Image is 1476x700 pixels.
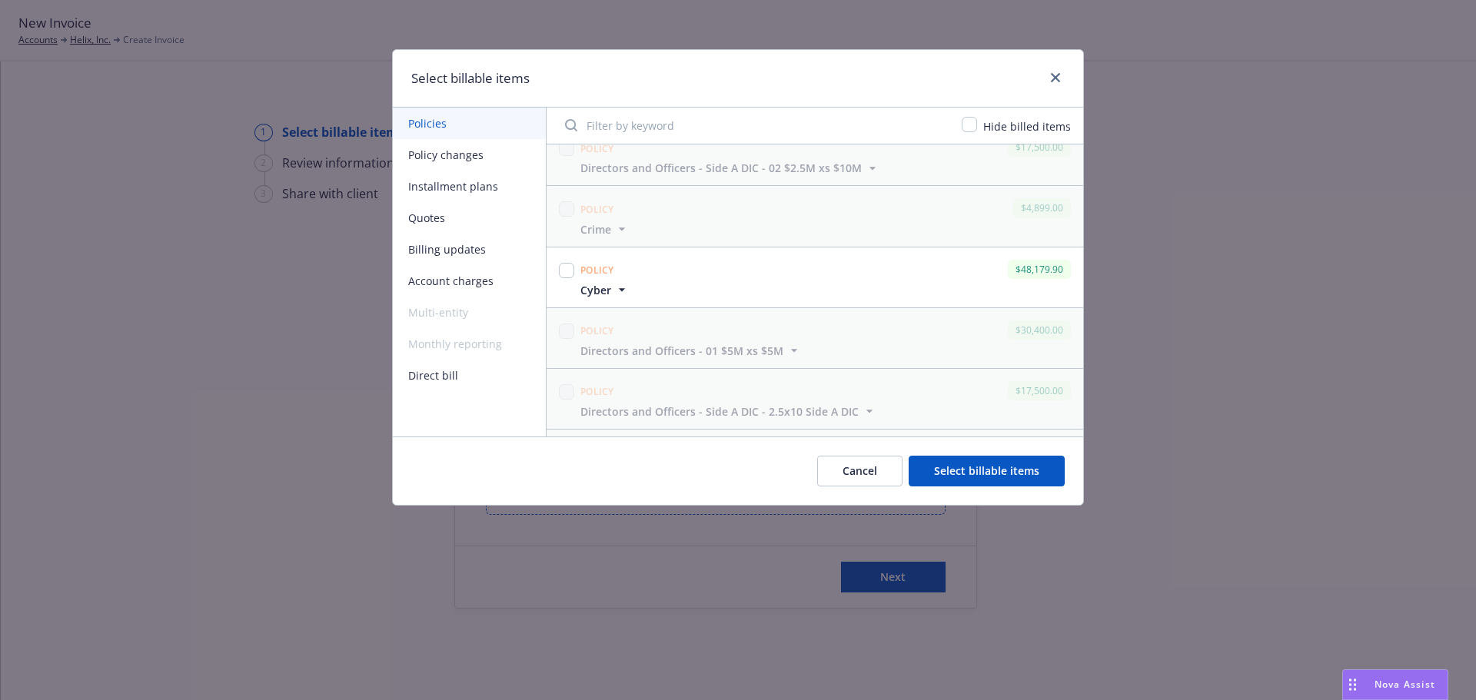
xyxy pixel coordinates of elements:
[547,308,1083,368] span: Policy$30,400.00Directors and Officers - 01 $5M xs $5M
[580,142,614,155] span: Policy
[580,282,611,298] span: Cyber
[393,328,546,360] span: Monthly reporting
[393,234,546,265] button: Billing updates
[580,403,877,420] button: Directors and Officers - Side A DIC - 2.5x10 Side A DIC
[1046,68,1065,87] a: close
[580,343,802,359] button: Directors and Officers - 01 $5M xs $5M
[393,202,546,234] button: Quotes
[1013,198,1071,217] div: $4,899.00
[547,186,1083,246] span: Policy$4,899.00Crime
[393,297,546,328] span: Multi-entity
[909,456,1065,486] button: Select billable items
[983,119,1071,134] span: Hide billed items
[580,160,880,176] button: Directors and Officers - Side A DIC - 02 $2.5M xs $10M
[580,403,859,420] span: Directors and Officers - Side A DIC - 2.5x10 Side A DIC
[580,264,614,277] span: Policy
[1375,678,1435,691] span: Nova Assist
[393,171,546,202] button: Installment plans
[1008,381,1071,400] div: $17,500.00
[1008,260,1071,279] div: $48,179.90
[411,68,530,88] h1: Select billable items
[580,282,630,298] button: Cyber
[393,265,546,297] button: Account charges
[580,343,783,359] span: Directors and Officers - 01 $5M xs $5M
[580,385,614,398] span: Policy
[393,108,546,139] button: Policies
[817,456,903,486] button: Cancel
[393,139,546,171] button: Policy changes
[547,125,1083,185] span: Policy$17,500.00Directors and Officers - Side A DIC - 02 $2.5M xs $10M
[580,221,630,237] button: Crime
[1342,669,1448,700] button: Nova Assist
[580,203,614,216] span: Policy
[393,360,546,391] button: Direct bill
[547,369,1083,429] span: Policy$17,500.00Directors and Officers - Side A DIC - 2.5x10 Side A DIC
[580,324,614,337] span: Policy
[1008,138,1071,157] div: $17,500.00
[1343,670,1362,699] div: Drag to move
[1008,320,1071,340] div: $30,400.00
[556,110,952,141] input: Filter by keyword
[580,160,862,176] span: Directors and Officers - Side A DIC - 02 $2.5M xs $10M
[580,221,611,237] span: Crime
